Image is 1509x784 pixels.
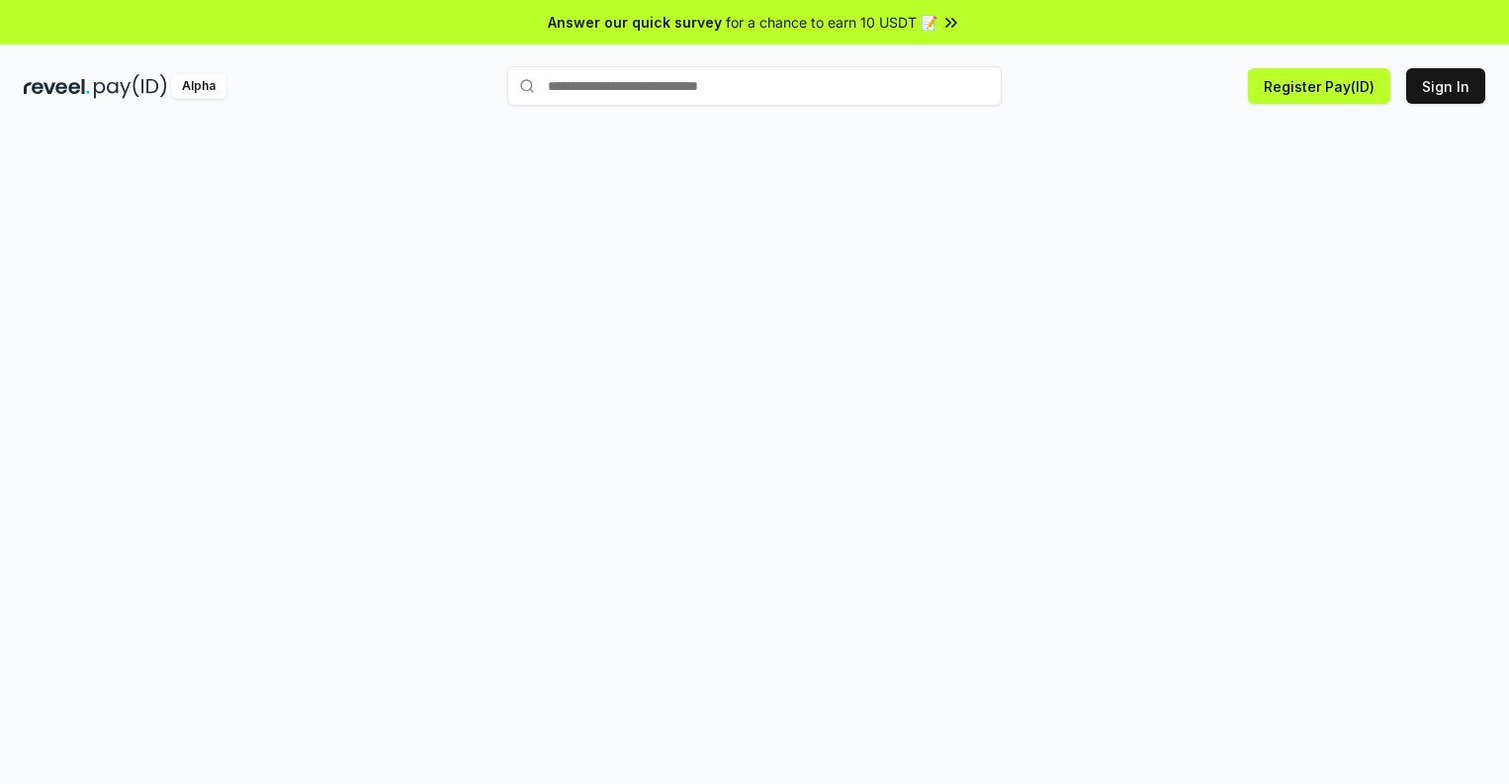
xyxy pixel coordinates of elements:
[94,74,167,99] img: pay_id
[548,12,722,33] span: Answer our quick survey
[1406,68,1485,104] button: Sign In
[24,74,90,99] img: reveel_dark
[726,12,937,33] span: for a chance to earn 10 USDT 📝
[1248,68,1390,104] button: Register Pay(ID)
[171,74,226,99] div: Alpha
